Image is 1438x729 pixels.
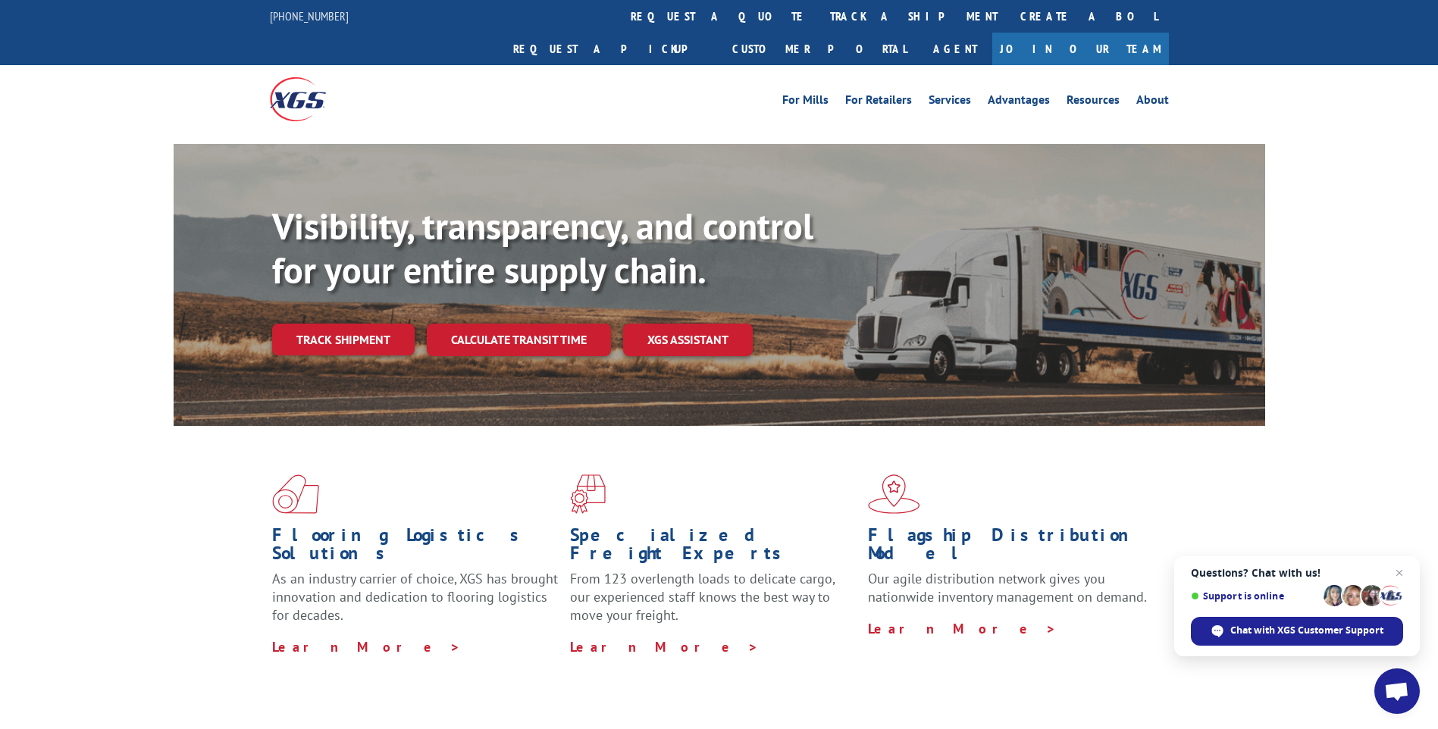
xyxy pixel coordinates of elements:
a: Learn More > [868,620,1057,637]
a: Learn More > [570,638,759,655]
span: Close chat [1390,564,1408,582]
img: xgs-icon-flagship-distribution-model-red [868,474,920,514]
b: Visibility, transparency, and control for your entire supply chain. [272,202,813,293]
a: Advantages [988,94,1050,111]
h1: Flagship Distribution Model [868,526,1154,570]
div: Open chat [1374,668,1420,714]
span: As an industry carrier of choice, XGS has brought innovation and dedication to flooring logistics... [272,570,558,624]
img: xgs-icon-focused-on-flooring-red [570,474,606,514]
a: Customer Portal [721,33,918,65]
a: Learn More > [272,638,461,655]
a: Agent [918,33,992,65]
a: Join Our Team [992,33,1169,65]
span: Questions? Chat with us! [1191,567,1403,579]
a: Request a pickup [502,33,721,65]
span: Support is online [1191,590,1318,602]
a: [PHONE_NUMBER] [270,8,349,23]
a: Services [929,94,971,111]
a: Resources [1067,94,1120,111]
a: For Retailers [845,94,912,111]
span: Chat with XGS Customer Support [1230,624,1383,637]
div: Chat with XGS Customer Support [1191,617,1403,646]
p: From 123 overlength loads to delicate cargo, our experienced staff knows the best way to move you... [570,570,857,637]
img: xgs-icon-total-supply-chain-intelligence-red [272,474,319,514]
h1: Flooring Logistics Solutions [272,526,559,570]
a: XGS ASSISTANT [623,324,753,356]
span: Our agile distribution network gives you nationwide inventory management on demand. [868,570,1147,605]
a: Calculate transit time [427,324,611,356]
a: For Mills [782,94,829,111]
h1: Specialized Freight Experts [570,526,857,570]
a: About [1136,94,1169,111]
a: Track shipment [272,324,415,355]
